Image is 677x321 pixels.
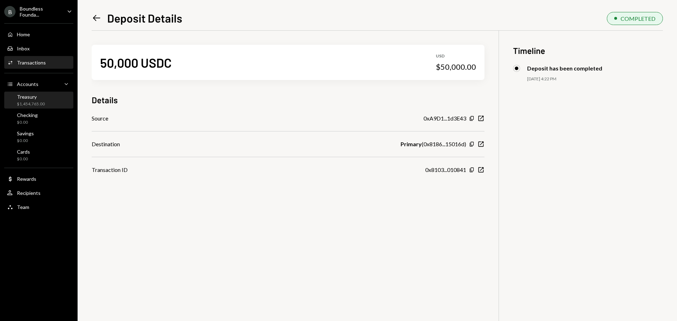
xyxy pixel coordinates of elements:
div: [DATE] 4:22 PM [527,76,663,82]
h3: Details [92,94,118,106]
a: Inbox [4,42,73,55]
a: Checking$0.00 [4,110,73,127]
a: Recipients [4,186,73,199]
a: Treasury$1,454,765.00 [4,92,73,109]
div: Recipients [17,190,41,196]
div: B [4,6,16,17]
div: $0.00 [17,119,38,125]
div: Treasury [17,94,45,100]
a: Home [4,28,73,41]
div: 0x8103...010841 [425,166,466,174]
div: $0.00 [17,156,30,162]
div: $0.00 [17,138,34,144]
a: Accounts [4,78,73,90]
div: Savings [17,130,34,136]
a: Cards$0.00 [4,147,73,163]
div: ( 0x8186...15016d ) [401,140,466,148]
div: Transaction ID [92,166,128,174]
div: Home [17,31,30,37]
a: Rewards [4,172,73,185]
h1: Deposit Details [107,11,182,25]
div: Team [17,204,29,210]
a: Savings$0.00 [4,128,73,145]
b: Primary [401,140,422,148]
div: Cards [17,149,30,155]
a: Team [4,200,73,213]
div: $1,454,765.00 [17,101,45,107]
div: Inbox [17,45,30,51]
div: Destination [92,140,120,148]
div: Source [92,114,108,123]
div: Transactions [17,60,46,66]
div: $50,000.00 [436,62,476,72]
div: Boundless Founda... [20,6,61,18]
div: 50,000 USDC [100,55,172,70]
div: Rewards [17,176,36,182]
h3: Timeline [513,45,663,56]
a: Transactions [4,56,73,69]
div: COMPLETED [621,15,655,22]
div: Checking [17,112,38,118]
div: USD [436,53,476,59]
div: 0xA9D1...1d3E43 [423,114,466,123]
div: Deposit has been completed [527,65,602,72]
div: Accounts [17,81,38,87]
